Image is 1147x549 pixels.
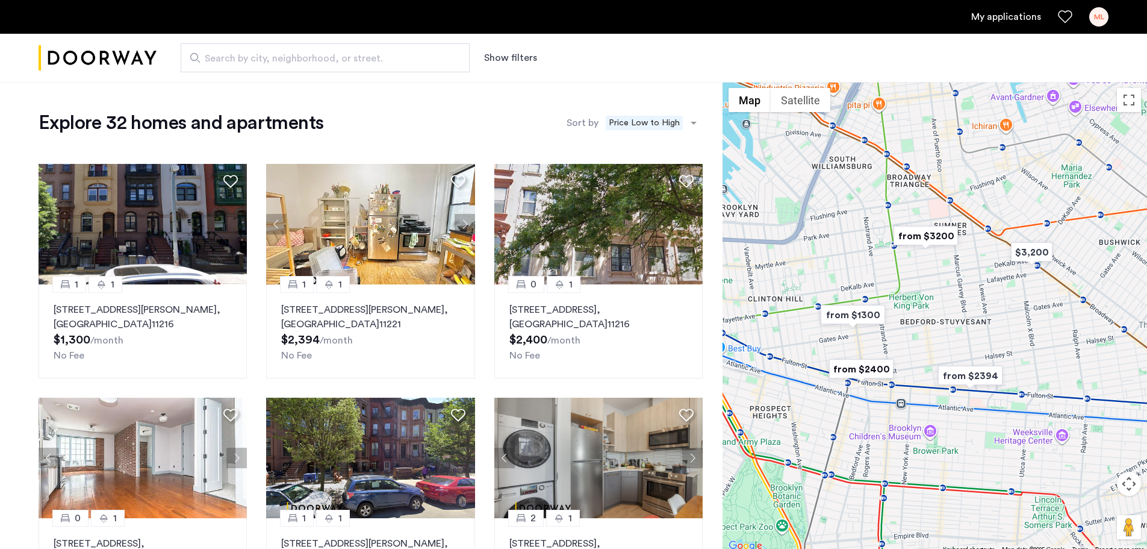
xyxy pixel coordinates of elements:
span: No Fee [509,351,540,360]
span: 1 [302,277,306,292]
span: 1 [569,277,573,292]
span: 1 [338,511,342,525]
span: 1 [338,277,342,292]
span: 1 [302,511,306,525]
ng-select: sort-apartment [601,112,703,134]
img: 2012_638531128642025970.jpeg [39,164,247,284]
h1: Explore 32 homes and apartments [39,111,323,135]
span: No Fee [281,351,312,360]
span: No Fee [54,351,84,360]
span: 0 [75,511,81,525]
span: Price Low to High [606,116,683,130]
img: 2014_638689228886105028.jpeg [39,398,247,518]
button: Next apartment [455,214,475,234]
button: Previous apartment [494,448,515,468]
p: [STREET_ADDRESS] 11216 [509,303,688,331]
div: $3,200 [1006,239,1057,266]
img: 360ac8f6-4482-47b0-bc3d-3cb89b569d10_638832744630731184.png [266,164,475,284]
button: Show satellite imagery [771,88,830,112]
button: Show or hide filters [484,51,537,65]
a: Cazamio logo [39,36,157,81]
div: from $1300 [816,301,890,328]
sub: /month [320,336,353,345]
span: $2,394 [281,334,320,346]
sub: /month [90,336,123,345]
button: Show street map [729,88,771,112]
div: ML [1089,7,1108,27]
button: Toggle fullscreen view [1117,88,1141,112]
button: Next apartment [682,448,703,468]
img: 2016_638484620076917781.jpeg [494,164,703,284]
button: Drag Pegman onto the map to open Street View [1117,515,1141,539]
span: Search by city, neighborhood, or street. [205,51,436,66]
span: 2 [530,511,536,525]
img: dc6efc1f-24ba-4395-9182-45437e21be9a_638937979215433469.jpeg [494,398,703,518]
img: dc6efc1f-24ba-4395-9182-45437e21be9a_638926789768320662.png [266,398,475,518]
a: Favorites [1058,10,1072,24]
span: 0 [530,277,536,292]
div: from $2394 [933,362,1007,389]
p: [STREET_ADDRESS][PERSON_NAME] 11216 [54,303,232,331]
img: logo [39,36,157,81]
button: Next apartment [226,448,247,468]
a: 11[STREET_ADDRESS][PERSON_NAME], [GEOGRAPHIC_DATA]11216No Fee [39,284,247,378]
button: Map camera controls [1117,472,1141,496]
span: 1 [75,277,78,292]
a: 01[STREET_ADDRESS], [GEOGRAPHIC_DATA]11216No Fee [494,284,703,378]
span: 1 [111,277,114,292]
a: My application [971,10,1041,24]
span: $2,400 [509,334,547,346]
div: from $2400 [824,356,898,383]
button: Previous apartment [266,214,287,234]
button: Previous apartment [39,448,59,468]
span: $1,300 [54,334,90,346]
span: 1 [568,511,572,525]
span: 1 [113,511,117,525]
p: [STREET_ADDRESS][PERSON_NAME] 11221 [281,303,459,331]
div: from $3200 [889,222,963,249]
label: Sort by [567,116,598,130]
a: 11[STREET_ADDRESS][PERSON_NAME], [GEOGRAPHIC_DATA]11221No Fee [266,284,474,378]
sub: /month [547,336,580,345]
input: Apartment Search [181,43,470,72]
